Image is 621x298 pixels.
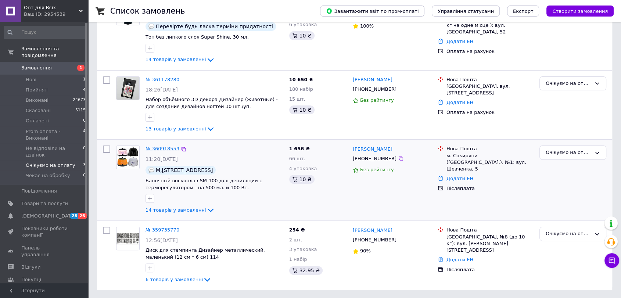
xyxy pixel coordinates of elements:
[146,34,249,40] a: Топ без липкого слоя Super Shine, 30 мл.
[446,109,534,116] div: Оплата на рахунок
[146,247,265,260] a: Диск для стемпинга Дизайнер металлический, маленький (12 см * 6 см) 114
[116,76,140,100] a: Фото товару
[446,257,473,262] a: Додати ЕН
[156,24,273,29] span: Перевірте будь ласка терміни придатності
[78,213,87,219] span: 26
[289,266,323,275] div: 32.95 ₴
[146,227,179,233] a: № 359735770
[21,188,57,194] span: Повідомлення
[75,107,86,114] span: 5115
[116,233,139,244] img: Фото товару
[604,253,619,268] button: Чат з покупцем
[26,128,83,141] span: Prom оплата - Виконані
[83,162,86,169] span: 3
[446,48,534,55] div: Оплата на рахунок
[146,126,206,132] span: 13 товарів у замовленні
[83,145,86,158] span: 0
[446,185,534,192] div: Післяплата
[446,76,534,83] div: Нова Пошта
[156,167,213,173] span: М,[STREET_ADDRESS]
[77,65,85,71] span: 1
[146,57,206,62] span: 14 товарів у замовленні
[146,156,178,162] span: 11:20[DATE]
[446,152,534,173] div: м. Сокиряни ([GEOGRAPHIC_DATA].), №1: вул. Шевченка, 5
[546,80,591,87] div: Очікуємо на оплату
[110,7,185,15] h1: Список замовлень
[360,97,394,103] span: Без рейтингу
[446,39,473,44] a: Додати ЕН
[320,6,424,17] button: Завантажити звіт по пром-оплаті
[116,146,140,169] a: Фото товару
[289,31,315,40] div: 10 ₴
[446,146,534,152] div: Нова Пошта
[326,8,419,14] span: Завантажити звіт по пром-оплаті
[24,11,88,18] div: Ваш ID: 2954539
[438,8,494,14] span: Управління статусами
[117,146,139,169] img: Фото товару
[289,166,317,171] span: 4 упаковка
[546,230,591,238] div: Очікуємо на оплату
[21,276,41,283] span: Покупці
[289,175,315,184] div: 10 ₴
[26,118,49,124] span: Оплачені
[83,118,86,124] span: 0
[446,176,473,181] a: Додати ЕН
[73,97,86,104] span: 24673
[24,4,79,11] span: Опт для Всіх
[289,247,317,252] span: 3 упаковка
[146,207,206,213] span: 14 товарів у замовленні
[351,235,398,245] div: [PHONE_NUMBER]
[21,264,40,270] span: Відгуки
[26,172,70,179] span: Чекає на обробку
[26,145,83,158] span: Не відповіли на дзвінок
[26,107,51,114] span: Скасовані
[353,76,392,83] a: [PERSON_NAME]
[146,207,215,213] a: 14 товарів у замовленні
[289,22,317,27] span: 6 упаковка
[148,24,154,29] img: :speech_balloon:
[446,266,534,273] div: Післяплата
[4,26,86,39] input: Пошук
[351,154,398,164] div: [PHONE_NUMBER]
[446,100,473,105] a: Додати ЕН
[146,77,179,82] a: № 361178280
[351,85,398,94] div: [PHONE_NUMBER]
[148,167,154,173] img: :speech_balloon:
[546,6,614,17] button: Створити замовлення
[83,87,86,93] span: 4
[446,234,534,254] div: [GEOGRAPHIC_DATA], №8 (до 10 кг): вул. [PERSON_NAME][STREET_ADDRESS]
[21,213,76,219] span: [DEMOGRAPHIC_DATA]
[21,200,68,207] span: Товари та послуги
[146,97,278,116] a: Набор объёмного 3D декора Дизайнер (животные) - для создания дизайнов ногтей 30 шт./уп. Разноцвет...
[83,76,86,83] span: 1
[360,167,394,172] span: Без рейтингу
[446,227,534,233] div: Нова Пошта
[116,227,140,250] a: Фото товару
[360,23,374,29] span: 100%
[26,76,36,83] span: Нові
[146,178,262,190] a: Баночный воскоплав SM-100 для депиляции с терморегулятором - на 500 мл. и 100 Вт.
[289,86,313,92] span: 180 набір
[26,87,49,93] span: Прийняті
[432,6,500,17] button: Управління статусами
[289,237,302,243] span: 2 шт.
[446,83,534,96] div: [GEOGRAPHIC_DATA], вул. [STREET_ADDRESS]
[289,146,310,151] span: 1 656 ₴
[507,6,539,17] button: Експорт
[21,225,68,238] span: Показники роботи компанії
[146,146,179,151] a: № 360918559
[146,57,215,62] a: 14 товарів у замовленні
[289,227,305,233] span: 254 ₴
[513,8,534,14] span: Експорт
[289,105,315,114] div: 10 ₴
[146,277,212,282] a: 6 товарів у замовленні
[552,8,608,14] span: Створити замовлення
[146,237,178,243] span: 12:56[DATE]
[353,227,392,234] a: [PERSON_NAME]
[289,96,305,102] span: 15 шт.
[146,277,203,282] span: 6 товарів у замовленні
[289,156,305,161] span: 66 шт.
